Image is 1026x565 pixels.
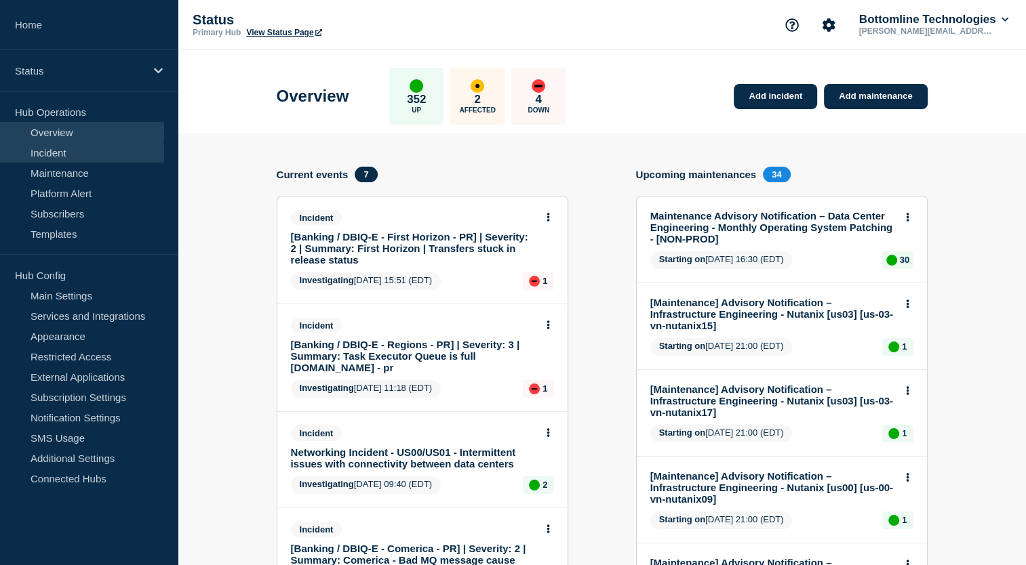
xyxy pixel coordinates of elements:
[193,28,241,37] p: Primary Hub
[650,425,793,442] span: [DATE] 21:00 (EDT)
[763,167,790,182] span: 34
[824,84,927,109] a: Add maintenance
[291,339,536,373] a: [Banking / DBIQ-E - Regions - PR] | Severity: 3 | Summary: Task Executor Queue is full [DOMAIN_NA...
[636,169,757,180] h4: Upcoming maintenances
[355,167,377,182] span: 7
[650,470,895,505] a: [Maintenance] Advisory Notification – Infrastructure Engineering - Nutanix [us00] [us-00-vn-nutan...
[410,79,423,93] div: up
[650,338,793,356] span: [DATE] 21:00 (EDT)
[659,427,706,438] span: Starting on
[888,428,899,439] div: up
[300,479,354,489] span: Investigating
[542,383,547,394] p: 1
[291,522,342,537] span: Incident
[856,13,1011,26] button: Bottomline Technologies
[246,28,321,37] a: View Status Page
[475,93,481,106] p: 2
[291,272,441,290] span: [DATE] 15:51 (EDT)
[277,87,349,106] h1: Overview
[532,79,545,93] div: down
[542,276,547,286] p: 1
[291,380,441,398] span: [DATE] 11:18 (EDT)
[902,428,907,438] p: 1
[734,84,817,109] a: Add incident
[650,251,793,269] span: [DATE] 16:30 (EDT)
[300,275,354,285] span: Investigating
[650,383,895,418] a: [Maintenance] Advisory Notification – Infrastructure Engineering - Nutanix [us03] [us-03-vn-nutan...
[814,11,843,39] button: Account settings
[529,383,540,394] div: down
[659,514,706,524] span: Starting on
[291,231,536,266] a: [Banking / DBIQ-E - First Horizon - PR] | Severity: 2 | Summary: First Horizon | Transfers stuck ...
[528,106,549,114] p: Down
[300,383,354,393] span: Investigating
[529,276,540,287] div: down
[886,255,897,266] div: up
[659,254,706,264] span: Starting on
[15,65,145,77] p: Status
[542,480,547,490] p: 2
[529,480,540,490] div: up
[650,297,895,331] a: [Maintenance] Advisory Notification – Infrastructure Engineering - Nutanix [us03] [us-03-vn-nutan...
[536,93,542,106] p: 4
[888,515,899,526] div: up
[902,341,907,352] p: 1
[471,79,484,93] div: affected
[659,341,706,351] span: Starting on
[291,210,342,226] span: Incident
[900,255,909,265] p: 30
[778,11,806,39] button: Support
[888,341,899,352] div: up
[902,515,907,525] p: 1
[291,425,342,441] span: Incident
[193,12,464,28] p: Status
[650,210,895,245] a: Maintenance Advisory Notification – Data Center Engineering - Monthly Operating System Patching -...
[412,106,421,114] p: Up
[856,26,998,36] p: [PERSON_NAME][EMAIL_ADDRESS][DOMAIN_NAME]
[407,93,426,106] p: 352
[291,476,441,494] span: [DATE] 09:40 (EDT)
[291,318,342,333] span: Incident
[291,446,536,469] a: Networking Incident - US00/US01 - Intermittent issues with connectivity between data centers
[650,511,793,529] span: [DATE] 21:00 (EDT)
[460,106,496,114] p: Affected
[277,169,349,180] h4: Current events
